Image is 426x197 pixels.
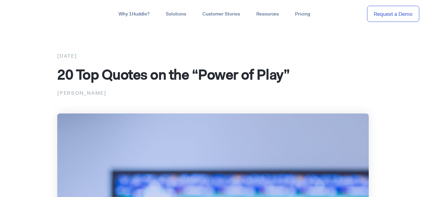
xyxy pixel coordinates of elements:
span: 20 Top Quotes on the “Power of Play” [57,65,290,84]
a: Customer Stories [194,8,248,20]
div: [DATE] [57,52,369,60]
a: Solutions [158,8,194,20]
p: [PERSON_NAME] [57,89,369,97]
a: Resources [248,8,287,20]
a: Request a Demo [367,6,419,22]
a: Why 1Huddle? [110,8,158,20]
a: Pricing [287,8,318,20]
img: ... [7,7,55,20]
